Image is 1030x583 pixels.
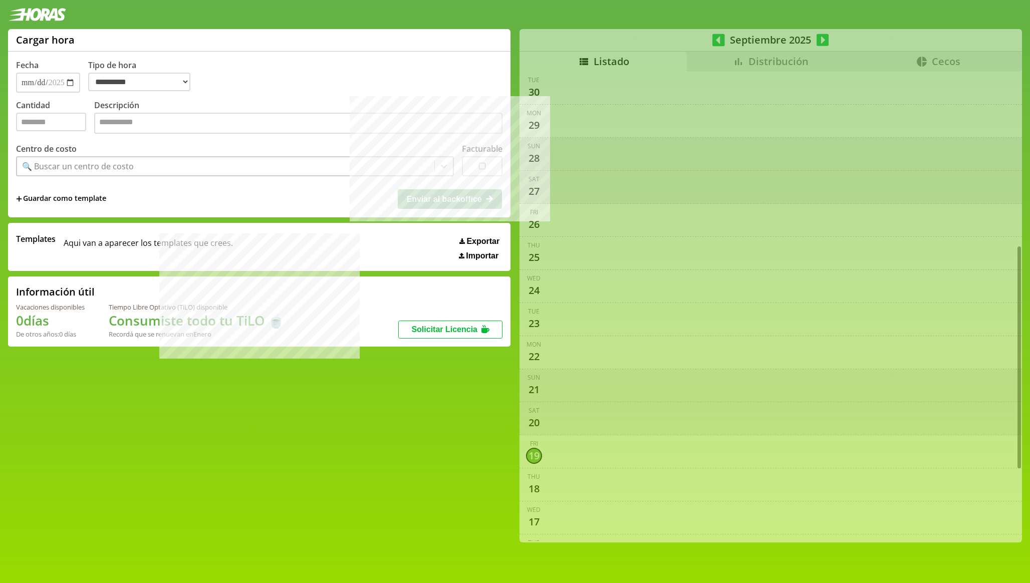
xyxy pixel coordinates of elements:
[193,330,211,339] b: Enero
[466,237,499,246] span: Exportar
[16,312,85,330] h1: 0 días
[16,330,85,339] div: De otros años: 0 días
[88,73,190,91] select: Tipo de hora
[16,303,85,312] div: Vacaciones disponibles
[16,60,39,71] label: Fecha
[16,285,95,299] h2: Información útil
[16,33,75,47] h1: Cargar hora
[94,113,502,134] textarea: Descripción
[64,233,233,260] span: Aqui van a aparecer los templates que crees.
[22,161,134,172] div: 🔍 Buscar un centro de costo
[456,236,502,246] button: Exportar
[16,143,77,154] label: Centro de costo
[109,330,284,339] div: Recordá que se renuevan en
[398,321,502,339] button: Solicitar Licencia
[466,251,498,260] span: Importar
[16,193,106,204] span: +Guardar como template
[16,193,22,204] span: +
[16,233,56,244] span: Templates
[16,100,94,136] label: Cantidad
[16,113,86,131] input: Cantidad
[94,100,502,136] label: Descripción
[109,303,284,312] div: Tiempo Libre Optativo (TiLO) disponible
[109,312,284,330] h1: Consumiste todo tu TiLO 🍵
[462,143,502,154] label: Facturable
[411,325,477,334] span: Solicitar Licencia
[8,8,66,21] img: logotipo
[88,60,198,93] label: Tipo de hora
